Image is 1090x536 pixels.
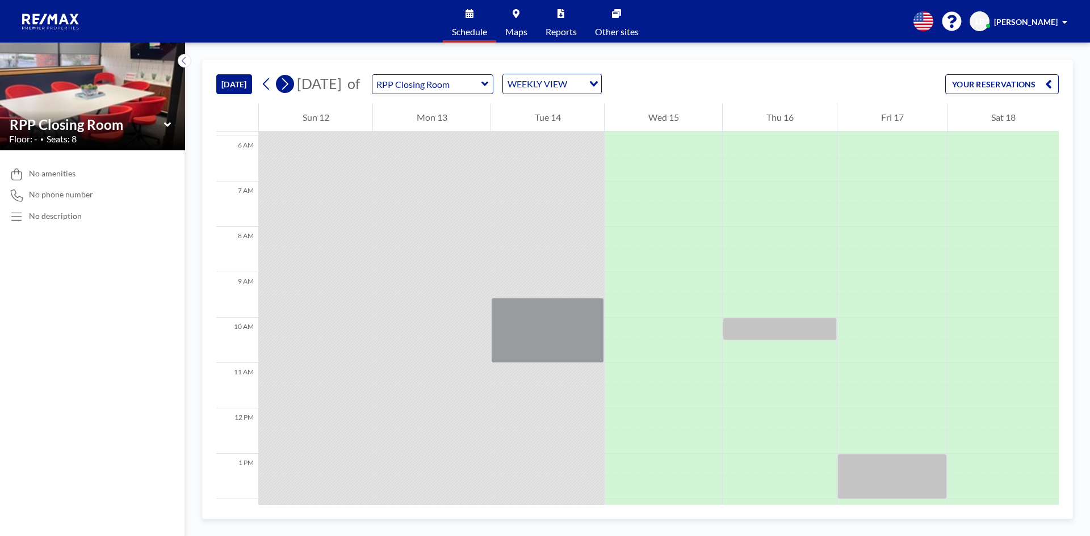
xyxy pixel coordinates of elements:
[491,103,604,132] div: Tue 14
[216,182,258,227] div: 7 AM
[837,103,947,132] div: Fri 17
[975,16,984,27] span: LB
[216,408,258,454] div: 12 PM
[216,74,252,94] button: [DATE]
[29,211,82,221] div: No description
[372,75,481,94] input: RPP Closing Room
[216,227,258,272] div: 8 AM
[605,103,722,132] div: Wed 15
[216,272,258,318] div: 9 AM
[945,74,1059,94] button: YOUR RESERVATIONS
[9,133,37,145] span: Floor: -
[452,27,487,36] span: Schedule
[373,103,491,132] div: Mon 13
[503,74,601,94] div: Search for option
[297,75,342,92] span: [DATE]
[505,27,527,36] span: Maps
[216,454,258,499] div: 1 PM
[29,168,76,179] span: No amenities
[347,75,360,92] span: of
[723,103,837,132] div: Thu 16
[994,17,1058,27] span: [PERSON_NAME]
[216,318,258,363] div: 10 AM
[571,77,582,91] input: Search for option
[546,27,577,36] span: Reports
[948,103,1059,132] div: Sat 18
[595,27,639,36] span: Other sites
[216,136,258,182] div: 6 AM
[47,133,77,145] span: Seats: 8
[505,77,569,91] span: WEEKLY VIEW
[18,10,84,33] img: organization-logo
[40,136,44,143] span: •
[29,189,93,200] span: No phone number
[259,103,372,132] div: Sun 12
[216,363,258,408] div: 11 AM
[10,116,164,133] input: RPP Closing Room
